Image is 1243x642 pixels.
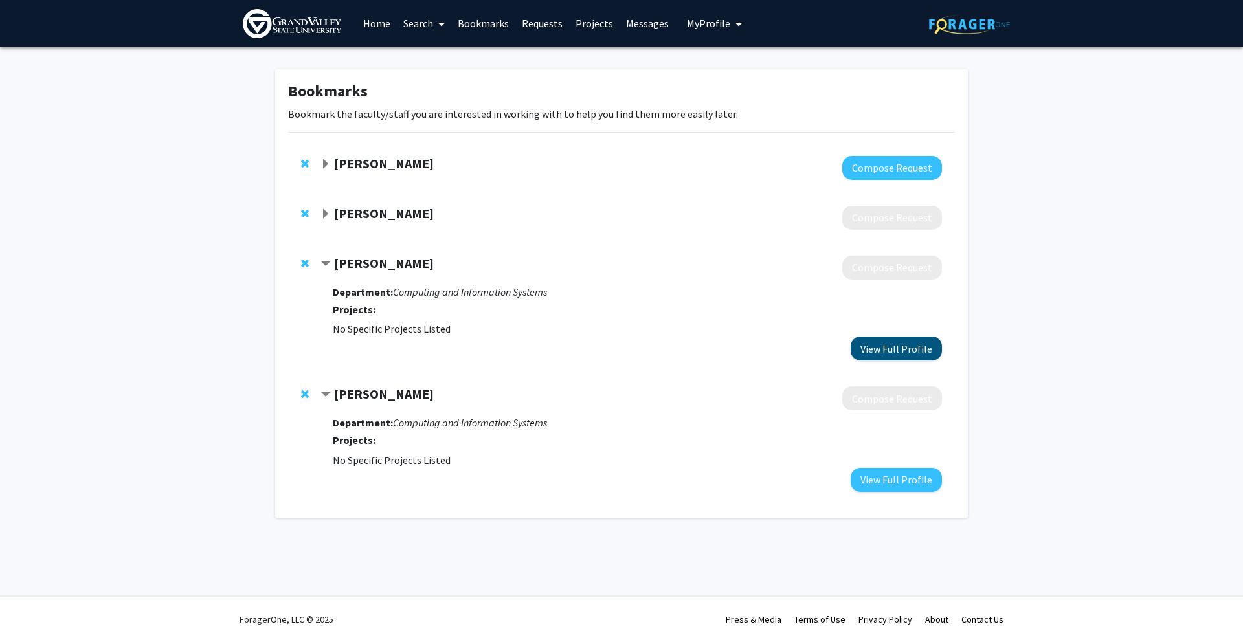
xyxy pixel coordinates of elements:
[334,255,434,271] strong: [PERSON_NAME]
[333,285,393,298] strong: Department:
[842,156,942,180] button: Compose Request to Erin Carrier
[858,614,912,625] a: Privacy Policy
[333,322,451,335] span: No Specific Projects Listed
[301,258,309,269] span: Remove Zachary Kurmas from bookmarks
[851,337,942,360] button: View Full Profile
[515,1,569,46] a: Requests
[333,303,375,316] strong: Projects:
[333,416,393,429] strong: Department:
[301,208,309,219] span: Remove Robert Adams from bookmarks
[929,14,1010,34] img: ForagerOne Logo
[240,597,333,642] div: ForagerOne, LLC © 2025
[397,1,451,46] a: Search
[320,390,331,400] span: Contract Mostafa El-Said Bookmark
[620,1,675,46] a: Messages
[243,9,341,38] img: Grand Valley State University Logo
[794,614,845,625] a: Terms of Use
[320,209,331,219] span: Expand Robert Adams Bookmark
[334,155,434,172] strong: [PERSON_NAME]
[334,205,434,221] strong: [PERSON_NAME]
[288,106,955,122] p: Bookmark the faculty/staff you are interested in working with to help you find them more easily l...
[451,1,515,46] a: Bookmarks
[357,1,397,46] a: Home
[10,584,55,632] iframe: Chat
[687,17,730,30] span: My Profile
[301,159,309,169] span: Remove Erin Carrier from bookmarks
[288,82,955,101] h1: Bookmarks
[333,454,451,467] span: No Specific Projects Listed
[393,285,547,298] i: Computing and Information Systems
[569,1,620,46] a: Projects
[842,386,942,410] button: Compose Request to Mostafa El-Said
[961,614,1003,625] a: Contact Us
[320,259,331,269] span: Contract Zachary Kurmas Bookmark
[842,256,942,280] button: Compose Request to Zachary Kurmas
[301,389,309,399] span: Remove Mostafa El-Said from bookmarks
[925,614,948,625] a: About
[320,159,331,170] span: Expand Erin Carrier Bookmark
[851,468,942,492] button: View Full Profile
[334,386,434,402] strong: [PERSON_NAME]
[842,206,942,230] button: Compose Request to Robert Adams
[333,434,375,447] strong: Projects:
[726,614,781,625] a: Press & Media
[393,416,547,429] i: Computing and Information Systems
